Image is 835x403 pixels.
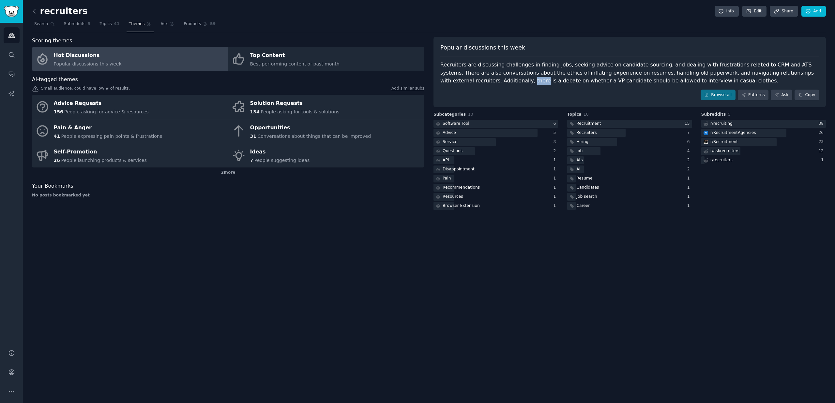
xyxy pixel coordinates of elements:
[818,121,826,127] div: 38
[710,148,739,154] div: r/ askrecruiters
[770,6,798,17] a: Share
[443,194,463,200] div: Resources
[433,112,466,118] span: Subcategories
[576,130,597,136] div: Recruiters
[443,185,480,191] div: Recommendations
[576,148,583,154] div: Job
[32,86,424,93] div: Small audience, could have low # of results.
[567,112,581,118] span: Topics
[704,140,708,144] img: Recruitment
[818,139,826,145] div: 23
[32,182,73,190] span: Your Bookmarks
[54,158,60,163] span: 26
[443,148,463,154] div: Questions
[710,121,733,127] div: r/ recruiting
[554,194,558,200] div: 1
[440,61,819,85] div: Recruiters are discussing challenges in finding jobs, seeking advice on candidate sourcing, and d...
[54,122,162,133] div: Pain & Anger
[228,95,424,119] a: Solution Requests134People asking for tools & solutions
[250,147,310,157] div: Ideas
[433,202,558,210] a: Browser Extension1
[443,203,480,209] div: Browser Extension
[210,21,216,27] span: 59
[228,143,424,167] a: Ideas7People suggesting ideas
[576,139,588,145] div: Hiring
[433,175,558,183] a: Pain1
[114,21,120,27] span: 41
[795,90,819,101] button: Copy
[54,147,147,157] div: Self-Promotion
[710,130,756,136] div: r/ RecruitmentAgencies
[554,148,558,154] div: 2
[250,61,340,66] span: Best-performing content of past month
[184,21,201,27] span: Products
[818,148,826,154] div: 12
[715,6,739,17] a: Info
[443,139,457,145] div: Service
[576,203,590,209] div: Career
[567,184,692,192] a: Candidates1
[257,134,371,139] span: Conversations about things that can be improved
[34,21,48,27] span: Search
[584,112,589,117] span: 10
[433,129,558,137] a: Advice5
[32,6,87,17] h2: recruiters
[704,131,708,135] img: RecruitmentAgencies
[576,185,599,191] div: Candidates
[687,203,692,209] div: 1
[710,157,733,163] div: r/ recruiters
[4,6,19,17] img: GummySearch logo
[567,120,692,128] a: Recruitment15
[433,156,558,165] a: API1
[32,193,424,198] div: No posts bookmarked yet
[554,157,558,163] div: 1
[687,166,692,172] div: 2
[443,157,449,163] div: API
[701,138,826,146] a: Recruitmentr/Recruitment23
[554,121,558,127] div: 6
[685,121,692,127] div: 15
[440,44,525,52] span: Popular discussions this week
[567,166,692,174] a: Ai2
[701,147,826,155] a: r/askrecruiters12
[54,98,149,109] div: Advice Requests
[54,109,63,114] span: 156
[250,134,256,139] span: 31
[567,147,692,155] a: Job4
[433,138,558,146] a: Service3
[62,19,93,32] a: Subreddits5
[567,175,692,183] a: Resume1
[228,119,424,143] a: Opportunities31Conversations about things that can be improved
[576,157,583,163] div: Ats
[433,184,558,192] a: Recommendations1
[701,90,736,101] a: Browse all
[443,121,469,127] div: Software Tool
[576,194,597,200] div: Job search
[250,158,253,163] span: 7
[554,130,558,136] div: 5
[443,166,475,172] div: Disappointment
[61,158,146,163] span: People launching products & services
[687,157,692,163] div: 2
[54,61,122,66] span: Popular discussions this week
[701,120,826,128] a: r/recruiting38
[433,166,558,174] a: Disappointment1
[554,185,558,191] div: 1
[61,134,162,139] span: People expressing pain points & frustrations
[54,134,60,139] span: 41
[567,138,692,146] a: Hiring6
[554,139,558,145] div: 3
[54,50,122,61] div: Hot Discussions
[433,193,558,201] a: Resources1
[261,109,339,114] span: People asking for tools & solutions
[801,6,826,17] a: Add
[250,50,340,61] div: Top Content
[64,21,85,27] span: Subreddits
[88,21,91,27] span: 5
[99,21,112,27] span: Topics
[687,148,692,154] div: 4
[443,130,456,136] div: Advice
[728,112,731,117] span: 5
[701,112,726,118] span: Subreddits
[129,21,145,27] span: Themes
